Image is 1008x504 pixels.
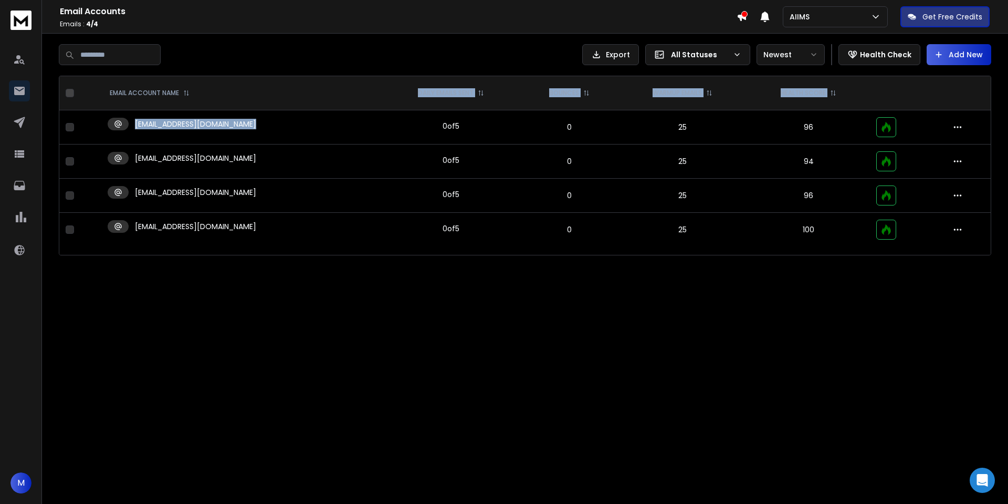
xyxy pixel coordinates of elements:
[443,223,459,234] div: 0 of 5
[790,12,814,22] p: AIIMS
[748,145,870,179] td: 94
[443,155,459,166] div: 0 of 5
[618,179,748,213] td: 25
[860,49,911,60] p: Health Check
[748,110,870,145] td: 96
[10,11,31,30] img: logo
[443,189,459,200] div: 0 of 5
[671,49,729,60] p: All Statuses
[110,89,190,97] div: EMAIL ACCOUNT NAME
[86,19,98,28] span: 4 / 4
[528,122,612,132] p: 0
[135,153,256,163] p: [EMAIL_ADDRESS][DOMAIN_NAME]
[549,89,579,97] p: BOUNCES
[838,44,920,65] button: Health Check
[748,179,870,213] td: 96
[60,5,737,18] h1: Email Accounts
[970,468,995,493] div: Open Intercom Messenger
[528,224,612,235] p: 0
[418,89,474,97] p: DAILY EMAILS SENT
[618,110,748,145] td: 25
[781,89,826,97] p: HEALTH SCORE
[528,190,612,201] p: 0
[582,44,639,65] button: Export
[10,472,31,493] button: M
[922,12,982,22] p: Get Free Credits
[443,121,459,131] div: 0 of 5
[135,187,256,198] p: [EMAIL_ADDRESS][DOMAIN_NAME]
[618,145,748,179] td: 25
[528,156,612,167] p: 0
[135,221,256,232] p: [EMAIL_ADDRESS][DOMAIN_NAME]
[618,213,748,247] td: 25
[927,44,991,65] button: Add New
[60,20,737,28] p: Emails :
[757,44,825,65] button: Newest
[653,89,702,97] p: WARMUP EMAILS
[900,6,990,27] button: Get Free Credits
[135,119,256,129] p: [EMAIL_ADDRESS][DOMAIN_NAME]
[748,213,870,247] td: 100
